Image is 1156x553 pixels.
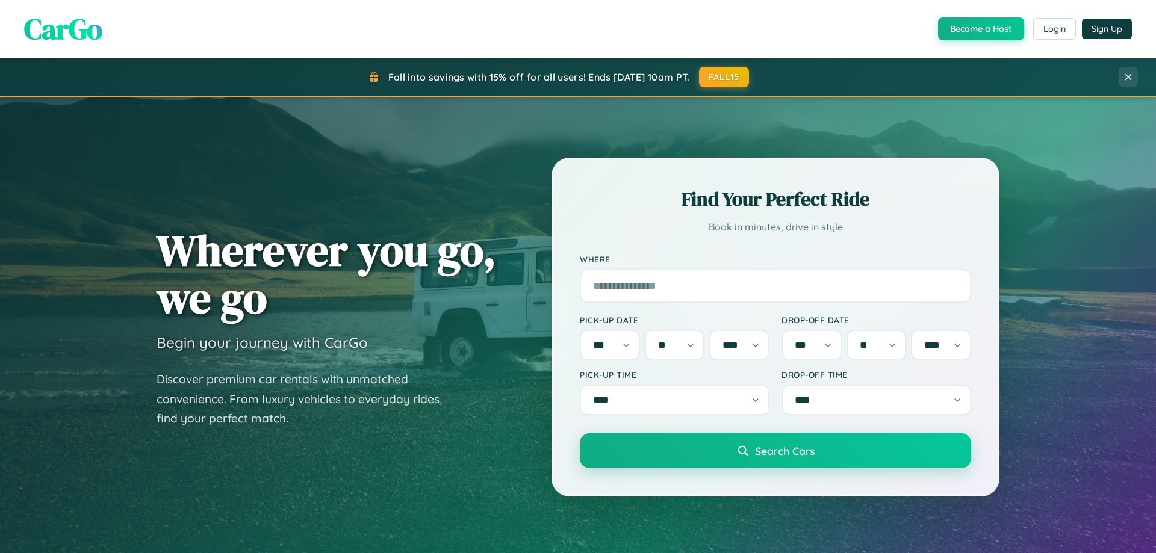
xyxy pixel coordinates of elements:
span: CarGo [24,9,102,49]
button: Sign Up [1082,19,1132,39]
button: FALL15 [699,67,750,87]
label: Drop-off Time [782,369,971,380]
label: Pick-up Date [580,315,769,325]
label: Where [580,254,971,264]
button: Become a Host [938,17,1024,40]
h2: Find Your Perfect Ride [580,186,971,212]
p: Book in minutes, drive in style [580,218,971,236]
span: Fall into savings with 15% off for all users! Ends [DATE] 10am PT. [388,71,690,83]
h1: Wherever you go, we go [157,226,496,321]
label: Pick-up Time [580,369,769,380]
label: Drop-off Date [782,315,971,325]
button: Search Cars [580,433,971,468]
button: Login [1033,18,1076,40]
h3: Begin your journey with CarGo [157,333,368,351]
span: Search Cars [755,444,815,457]
p: Discover premium car rentals with unmatched convenience. From luxury vehicles to everyday rides, ... [157,369,458,428]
